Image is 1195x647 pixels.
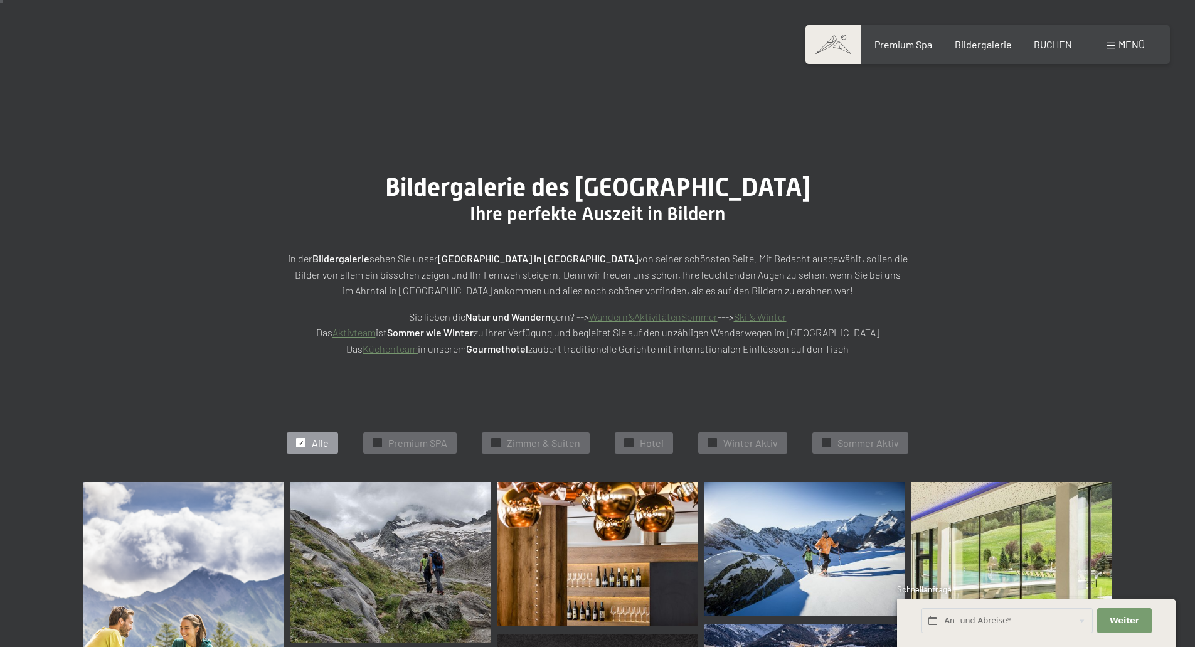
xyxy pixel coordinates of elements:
[438,252,638,264] strong: [GEOGRAPHIC_DATA] in [GEOGRAPHIC_DATA]
[723,436,778,450] span: Winter Aktiv
[470,203,725,225] span: Ihre perfekte Auszeit in Bildern
[1118,38,1145,50] span: Menü
[388,436,447,450] span: Premium SPA
[837,436,899,450] span: Sommer Aktiv
[284,309,911,357] p: Sie lieben die gern? --> ---> Das ist zu Ihrer Verfügung und begleitet Sie auf den unzähligen Wan...
[312,252,369,264] strong: Bildergalerie
[385,173,810,202] span: Bildergalerie des [GEOGRAPHIC_DATA]
[299,439,304,447] span: ✓
[955,38,1012,50] a: Bildergalerie
[640,436,664,450] span: Hotel
[507,436,580,450] span: Zimmer & Suiten
[589,311,718,323] a: Wandern&AktivitätenSommer
[897,584,952,594] span: Schnellanfrage
[465,311,551,323] strong: Natur und Wandern
[627,439,632,447] span: ✓
[494,439,499,447] span: ✓
[290,482,491,643] img: Bildergalerie
[312,436,329,450] span: Alle
[704,482,905,616] img: Bildergalerie
[466,343,528,355] strong: Gourmethotel
[1097,608,1151,634] button: Weiter
[874,38,932,50] a: Premium Spa
[332,326,376,338] a: Aktivteam
[1110,615,1139,626] span: Weiter
[497,482,698,626] img: Bildergalerie
[1034,38,1072,50] a: BUCHEN
[375,439,380,447] span: ✓
[363,343,418,355] a: Küchenteam
[387,326,474,338] strong: Sommer wie Winter
[824,439,829,447] span: ✓
[284,250,911,299] p: In der sehen Sie unser von seiner schönsten Seite. Mit Bedacht ausgewählt, sollen die Bilder von ...
[710,439,715,447] span: ✓
[734,311,787,323] a: Ski & Winter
